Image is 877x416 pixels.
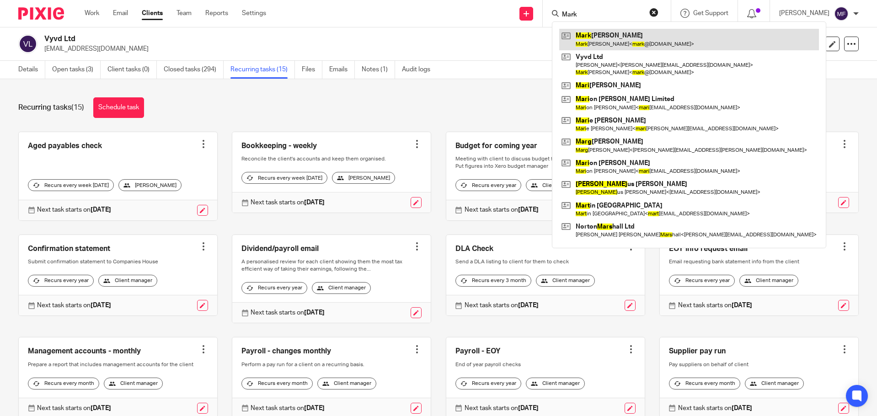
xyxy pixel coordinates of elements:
div: Recurs every year [669,275,735,287]
span: Get Support [693,10,728,16]
span: (15) [71,104,84,111]
a: Emails [329,61,355,79]
a: Open tasks (3) [52,61,101,79]
strong: [DATE] [304,309,325,316]
div: Recurs every month [241,378,313,389]
p: Next task starts on [465,205,539,214]
div: Recurs every 3 month [455,275,531,287]
a: Closed tasks (294) [164,61,224,79]
div: Client manager [526,179,585,191]
p: Next task starts on [251,404,325,413]
div: Client manager [526,378,585,389]
div: Recurs every year [455,179,521,191]
h1: Recurring tasks [18,103,84,112]
div: Recurs every year [28,275,94,287]
div: Client manager [317,378,376,389]
div: Recurs every week [DATE] [28,179,114,191]
a: Details [18,61,45,79]
div: Client manager [739,275,798,287]
input: Search [561,11,643,19]
a: Client tasks (0) [107,61,157,79]
strong: [DATE] [732,405,752,411]
div: Client manager [536,275,595,287]
a: Settings [242,9,266,18]
p: Next task starts on [251,308,325,317]
button: Clear [649,8,658,17]
strong: [DATE] [304,199,325,206]
strong: [DATE] [518,302,539,309]
div: [PERSON_NAME] [332,172,395,184]
p: Next task starts on [678,404,752,413]
a: Email [113,9,128,18]
strong: [DATE] [518,207,539,213]
div: Recurs every year [241,282,307,294]
img: svg%3E [834,6,849,21]
p: [EMAIL_ADDRESS][DOMAIN_NAME] [44,44,734,53]
img: Pixie [18,7,64,20]
strong: [DATE] [91,207,111,213]
strong: [DATE] [304,405,325,411]
strong: [DATE] [518,405,539,411]
div: Client manager [98,275,157,287]
h2: Vyvd Ltd [44,34,596,44]
div: Recurs every month [28,378,99,389]
div: Client manager [745,378,804,389]
p: Next task starts on [37,205,111,214]
p: Next task starts on [37,301,111,310]
p: Next task starts on [251,198,325,207]
div: Recurs every year [455,378,521,389]
div: Recurs every month [669,378,740,389]
div: Client manager [104,378,163,389]
p: Next task starts on [678,301,752,310]
a: Files [302,61,322,79]
a: Clients [142,9,163,18]
p: [PERSON_NAME] [779,9,829,18]
a: Reports [205,9,228,18]
a: Notes (1) [362,61,395,79]
a: Recurring tasks (15) [230,61,295,79]
a: Work [85,9,99,18]
strong: [DATE] [732,302,752,309]
p: Next task starts on [465,301,539,310]
strong: [DATE] [91,405,111,411]
p: Next task starts on [37,404,111,413]
a: Team [176,9,192,18]
div: Recurs every week [DATE] [241,172,327,184]
div: Client manager [312,282,371,294]
p: Next task starts on [465,404,539,413]
a: Schedule task [93,97,144,118]
strong: [DATE] [91,302,111,309]
img: svg%3E [18,34,37,53]
a: Audit logs [402,61,437,79]
div: [PERSON_NAME] [118,179,182,191]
